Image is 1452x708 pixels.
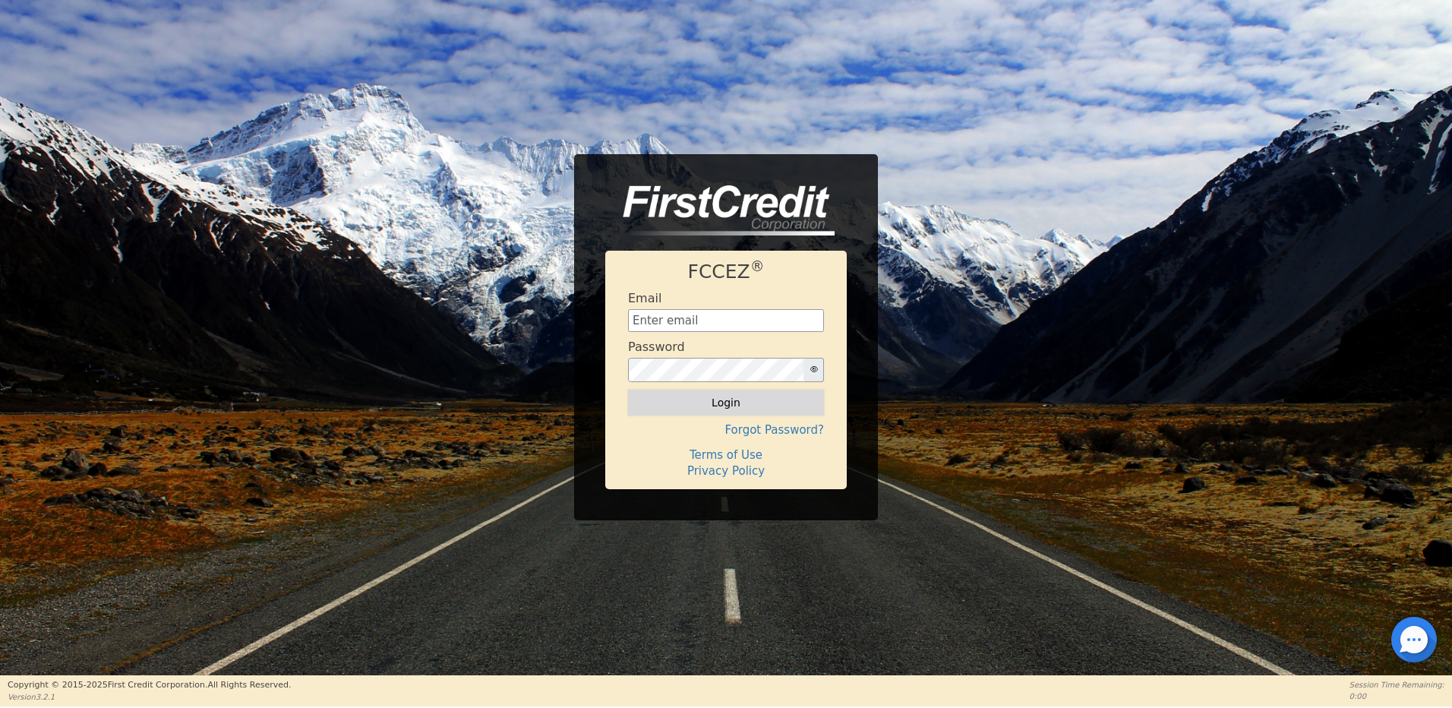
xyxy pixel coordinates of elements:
[1349,679,1444,691] p: Session Time Remaining:
[1349,691,1444,702] p: 0:00
[605,185,835,235] img: logo-CMu_cnol.png
[628,261,824,283] h1: FCCEZ
[628,448,824,462] h4: Terms of Use
[750,258,765,274] sup: ®
[628,464,824,478] h4: Privacy Policy
[628,291,661,305] h4: Email
[8,691,291,703] p: Version 3.2.1
[628,340,685,354] h4: Password
[207,680,291,690] span: All Rights Reserved.
[8,679,291,692] p: Copyright © 2015- 2025 First Credit Corporation.
[628,423,824,437] h4: Forgot Password?
[628,390,824,416] button: Login
[628,358,804,382] input: password
[628,309,824,332] input: Enter email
